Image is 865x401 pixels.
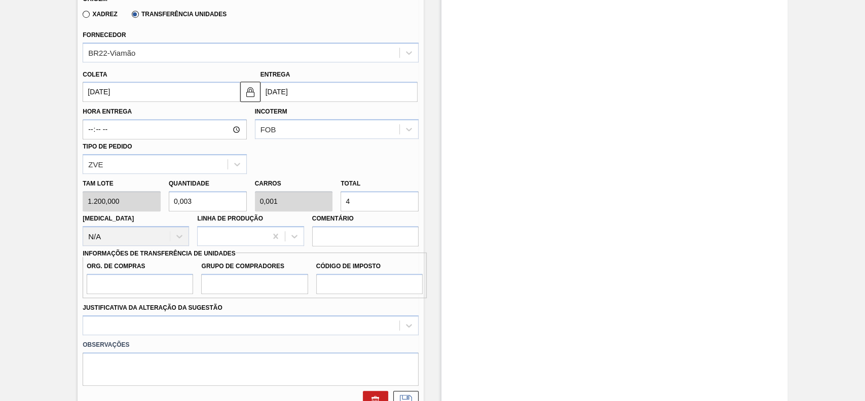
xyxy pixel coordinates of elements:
label: Fornecedor [83,31,126,39]
div: FOB [260,125,276,134]
label: Total [341,180,360,187]
label: Informações de Transferência de Unidades [83,250,236,257]
label: Tam lote [83,176,161,191]
label: Justificativa da Alteração da Sugestão [83,304,222,311]
input: dd/mm/yyyy [260,82,418,102]
label: [MEDICAL_DATA] [83,215,134,222]
label: Observações [83,338,419,352]
label: Org. de Compras [87,259,193,274]
label: Xadrez [83,11,118,18]
label: Hora Entrega [83,104,246,119]
label: Grupo de Compradores [201,259,308,274]
label: Entrega [260,71,290,78]
label: Linha de Produção [197,215,263,222]
label: Coleta [83,71,107,78]
button: locked [240,82,260,102]
div: ZVE [88,160,103,168]
label: Transferência Unidades [132,11,227,18]
label: Incoterm [255,108,287,115]
label: Carros [255,180,281,187]
label: Quantidade [169,180,209,187]
div: BR22-Viamão [88,48,135,57]
label: Código de Imposto [316,259,423,274]
img: locked [244,86,256,98]
label: Tipo de pedido [83,143,132,150]
label: Comentário [312,211,419,226]
input: dd/mm/yyyy [83,82,240,102]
